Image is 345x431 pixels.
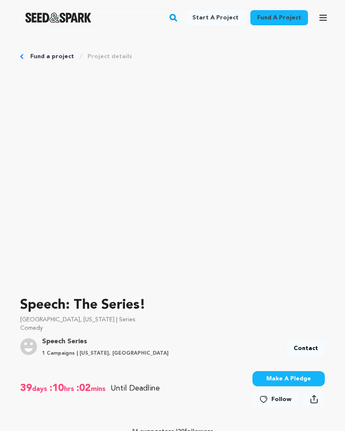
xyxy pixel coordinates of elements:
[42,350,169,357] p: 1 Campaigns | [US_STATE], [GEOGRAPHIC_DATA]
[252,371,325,386] button: Make A Pledge
[30,52,74,61] a: Fund a project
[20,324,325,332] p: Comedy
[20,338,37,355] img: user.png
[25,13,91,23] img: Seed&Spark Logo Dark Mode
[252,392,298,407] a: Follow
[20,382,32,395] span: 39
[25,13,91,23] a: Seed&Spark Homepage
[111,383,160,394] p: Until Deadline
[20,52,325,61] div: Breadcrumb
[76,382,91,395] span: :02
[64,382,76,395] span: hrs
[32,382,49,395] span: days
[250,10,308,25] a: Fund a project
[287,341,325,356] a: Contact
[42,337,169,347] a: Goto Speech Series profile
[88,52,132,61] a: Project details
[20,315,325,324] p: [GEOGRAPHIC_DATA], [US_STATE] | Series
[20,295,325,315] p: Speech: The Series!
[91,382,107,395] span: mins
[186,10,245,25] a: Start a project
[271,395,292,404] span: Follow
[49,382,64,395] span: :10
